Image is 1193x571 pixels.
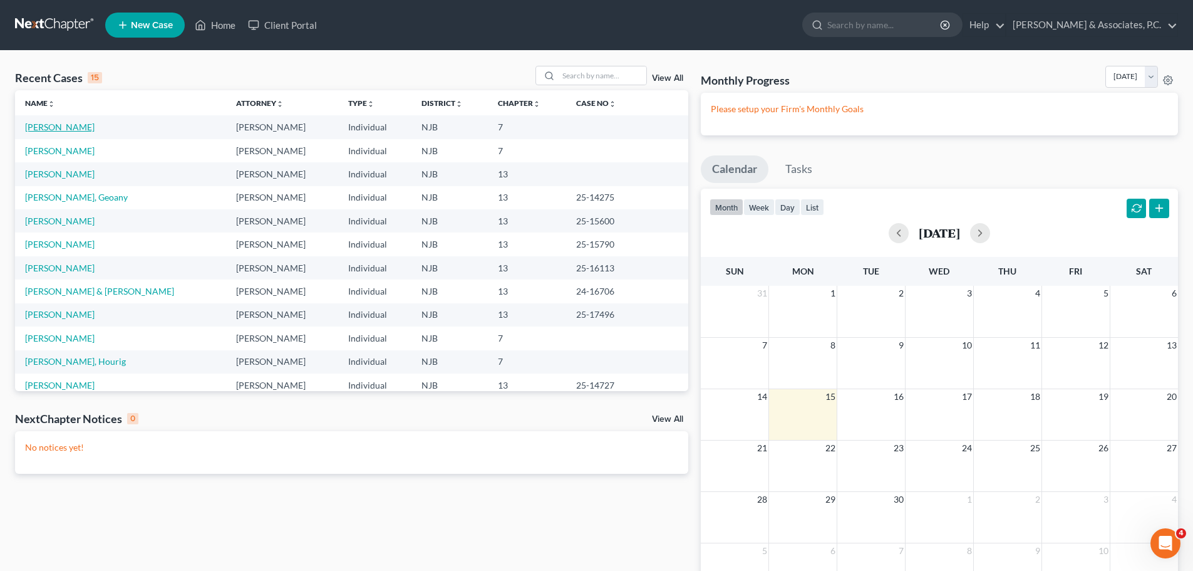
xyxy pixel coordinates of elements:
[338,350,411,374] td: Individual
[25,333,95,343] a: [PERSON_NAME]
[710,199,743,216] button: month
[966,286,973,301] span: 3
[276,100,284,108] i: unfold_more
[1170,492,1178,507] span: 4
[566,303,688,327] td: 25-17496
[338,256,411,280] td: Individual
[1102,492,1110,507] span: 3
[338,374,411,397] td: Individual
[127,413,138,424] div: 0
[897,338,905,353] span: 9
[1097,389,1110,404] span: 19
[48,100,55,108] i: unfold_more
[226,303,338,327] td: [PERSON_NAME]
[559,66,646,85] input: Search by name...
[411,139,488,162] td: NJB
[998,266,1016,276] span: Thu
[25,239,95,249] a: [PERSON_NAME]
[226,350,338,374] td: [PERSON_NAME]
[966,492,973,507] span: 1
[25,309,95,320] a: [PERSON_NAME]
[455,100,463,108] i: unfold_more
[1097,441,1110,456] span: 26
[488,280,566,303] td: 13
[961,389,973,404] span: 17
[1034,543,1041,558] span: 9
[756,286,768,301] span: 31
[1165,389,1178,404] span: 20
[824,492,837,507] span: 29
[25,216,95,226] a: [PERSON_NAME]
[488,327,566,350] td: 7
[25,169,95,179] a: [PERSON_NAME]
[338,303,411,327] td: Individual
[25,286,174,296] a: [PERSON_NAME] & [PERSON_NAME]
[1102,286,1110,301] span: 5
[338,209,411,233] td: Individual
[25,441,678,454] p: No notices yet!
[488,303,566,327] td: 13
[566,374,688,397] td: 25-14727
[25,356,126,367] a: [PERSON_NAME], Hourig
[338,162,411,186] td: Individual
[863,266,879,276] span: Tue
[25,145,95,156] a: [PERSON_NAME]
[411,303,488,327] td: NJB
[226,186,338,209] td: [PERSON_NAME]
[25,98,55,108] a: Nameunfold_more
[411,350,488,374] td: NJB
[25,192,128,202] a: [PERSON_NAME], Geoany
[226,374,338,397] td: [PERSON_NAME]
[743,199,775,216] button: week
[25,122,95,132] a: [PERSON_NAME]
[824,441,837,456] span: 22
[15,70,102,85] div: Recent Cases
[242,14,323,36] a: Client Portal
[226,256,338,280] td: [PERSON_NAME]
[824,389,837,404] span: 15
[829,338,837,353] span: 8
[1150,528,1180,558] iframe: Intercom live chat
[411,280,488,303] td: NJB
[488,374,566,397] td: 13
[411,209,488,233] td: NJB
[421,98,463,108] a: Districtunfold_more
[800,199,824,216] button: list
[1165,338,1178,353] span: 13
[488,115,566,139] td: 7
[711,103,1168,115] p: Please setup your Firm's Monthly Goals
[1097,543,1110,558] span: 10
[226,233,338,256] td: [PERSON_NAME]
[961,338,973,353] span: 10
[189,14,242,36] a: Home
[367,100,374,108] i: unfold_more
[488,233,566,256] td: 13
[411,327,488,350] td: NJB
[827,13,942,36] input: Search by name...
[963,14,1005,36] a: Help
[756,441,768,456] span: 21
[761,338,768,353] span: 7
[829,543,837,558] span: 6
[756,389,768,404] span: 14
[488,139,566,162] td: 7
[1097,338,1110,353] span: 12
[652,74,683,83] a: View All
[411,374,488,397] td: NJB
[566,280,688,303] td: 24-16706
[1170,286,1178,301] span: 6
[338,233,411,256] td: Individual
[892,492,905,507] span: 30
[1029,389,1041,404] span: 18
[892,441,905,456] span: 23
[566,186,688,209] td: 25-14275
[566,209,688,233] td: 25-15600
[411,256,488,280] td: NJB
[338,115,411,139] td: Individual
[566,233,688,256] td: 25-15790
[566,256,688,280] td: 25-16113
[792,266,814,276] span: Mon
[226,139,338,162] td: [PERSON_NAME]
[1176,528,1186,538] span: 4
[1006,14,1177,36] a: [PERSON_NAME] & Associates, P.C.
